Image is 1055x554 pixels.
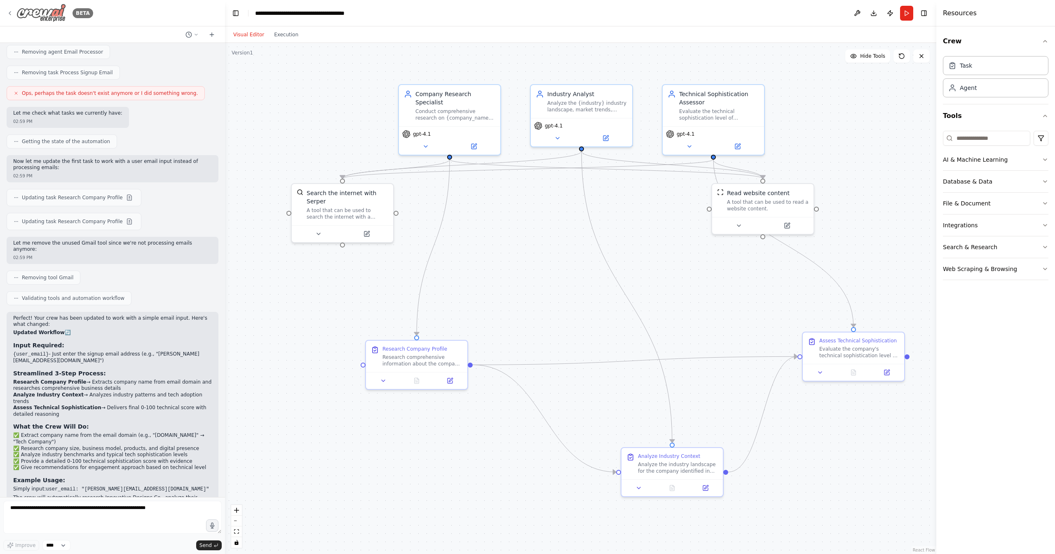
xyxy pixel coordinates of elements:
[836,368,871,377] button: No output available
[13,379,212,392] li: → Extracts company name from email domain and researches comprehensive business details
[727,189,790,197] div: Read website content
[943,171,1048,192] button: Database & Data
[677,131,694,137] span: gpt-4.1
[291,183,394,243] div: SerperDevToolSearch the internet with SerperA tool that can be used to search the internet with a...
[13,342,64,349] strong: Input Required:
[764,221,810,231] button: Open in side panel
[436,376,464,386] button: Open in side panel
[399,376,434,386] button: No output available
[13,392,212,405] li: → Analyzes industry patterns and tech adoption trends
[382,354,462,367] div: Research comprehensive information about the company associated with {user_email}. Extract the co...
[13,351,49,357] code: {user_email}
[860,53,885,59] span: Hide Tools
[530,84,633,147] div: Industry AnalystAnalyze the {industry} industry landscape, market trends, competitive dynamics, a...
[382,346,447,352] div: Research Company Profile
[13,477,65,483] strong: Example Usage:
[13,118,122,125] div: 02:59 PM
[231,526,242,537] button: fit view
[228,30,269,40] button: Visual Editor
[398,84,501,156] div: Company Research SpecialistConduct comprehensive research on {company_name} to understand their b...
[691,483,720,493] button: Open in side panel
[13,423,89,430] strong: What the Crew Will Do:
[545,123,563,129] span: gpt-4.1
[943,193,1048,214] button: File & Document
[577,151,676,443] g: Edge from 70b4c27a-98d5-4ce1-acfd-28f438b3e7b5 to 7c288772-ca31-4e2b-8cc3-d51dc0602912
[679,90,759,106] div: Technical Sophistication Assessor
[22,49,103,55] span: Removing agent Email Processor
[638,453,700,460] div: Analyze Industry Context
[943,104,1048,127] button: Tools
[913,548,935,552] a: React Flow attribution
[307,189,388,205] div: Search the internet with Serper
[22,295,124,302] span: Validating tools and automation workflow
[450,141,497,151] button: Open in side panel
[872,368,901,377] button: Open in side panel
[473,361,616,476] g: Edge from c1115cf5-66ed-44fc-9c60-6903ec3c99ee to 7c288772-ca31-4e2b-8cc3-d51dc0602912
[819,337,897,344] div: Assess Technical Sophistication
[662,84,765,156] div: Technical Sophistication AssessorEvaluate the technical sophistication level of {company_name} on...
[73,8,93,18] div: BETA
[3,540,39,551] button: Improve
[343,229,390,239] button: Open in side panel
[22,90,198,97] span: Ops, perhaps the task doesn't exist anymore or I did something wrong.
[196,540,222,550] button: Send
[943,30,1048,53] button: Crew
[22,194,123,201] span: Updating task Research Company Profile
[307,207,388,220] div: A tool that can be used to search the internet with a search_query. Supports different search typ...
[365,340,468,390] div: Research Company ProfileResearch comprehensive information about the company associated with {use...
[231,505,242,516] button: zoom in
[46,486,209,492] code: user_email: "[PERSON_NAME][EMAIL_ADDRESS][DOMAIN_NAME]"
[960,61,972,70] div: Task
[232,50,253,56] div: Version 1
[655,483,690,493] button: No output available
[582,133,629,143] button: Open in side panel
[13,255,212,261] div: 02:59 PM
[943,53,1048,104] div: Crew
[413,131,431,137] span: gpt-4.1
[231,516,242,526] button: zoom out
[13,330,65,335] strong: Updated Workflow
[711,183,814,235] div: ScrapeWebsiteToolRead website contentA tool that can be used to read a website content.
[338,160,717,179] g: Edge from 1148177c-80b1-42f4-beec-5cea0193e4dd to 4406cb7a-46df-47ef-a699-dffda486fcef
[13,110,122,117] p: Let me check what tasks we currently have:
[205,30,218,40] button: Start a new chat
[13,486,212,493] p: Simply input:
[415,108,495,121] div: Conduct comprehensive research on {company_name} to understand their business model, size, locati...
[727,199,809,212] div: A tool that can be used to read a website content.
[269,30,303,40] button: Execution
[547,90,627,98] div: Industry Analyst
[638,461,718,474] div: Analyze the industry landscape for the company identified in the previous research. Study typical...
[182,30,202,40] button: Switch to previous chat
[13,158,212,171] p: Now let me update the first task to work with a user email input instead of processing emails:
[13,240,212,253] p: Let me remove the unused Gmail tool since we're not processing emails anymore:
[16,4,66,22] img: Logo
[15,542,35,549] span: Improve
[13,379,86,385] strong: Research Company Profile
[918,7,930,19] button: Hide right sidebar
[13,351,212,364] li: - Just enter the signup email address (e.g., "[PERSON_NAME][EMAIL_ADDRESS][DOMAIN_NAME]")
[714,141,761,151] button: Open in side panel
[943,8,977,18] h4: Resources
[13,432,212,471] p: ✅ Extract company name from the email domain (e.g., "[DOMAIN_NAME]" → "Tech Company") ✅ Research ...
[943,258,1048,280] button: Web Scraping & Browsing
[577,151,767,179] g: Edge from 70b4c27a-98d5-4ce1-acfd-28f438b3e7b5 to 1ec494c4-7b1c-4e2e-8142-aacc9b0ff1c7
[230,7,241,19] button: Hide left sidebar
[13,330,212,336] h2: 🔄
[199,542,212,549] span: Send
[22,274,73,281] span: Removing tool Gmail
[13,392,84,398] strong: Analyze Industry Context
[473,352,797,369] g: Edge from c1115cf5-66ed-44fc-9c60-6903ec3c99ee to 1f08986b-3d48-4403-8398-ca9765e27af2
[338,151,586,179] g: Edge from 70b4c27a-98d5-4ce1-acfd-28f438b3e7b5 to 4406cb7a-46df-47ef-a699-dffda486fcef
[22,69,113,76] span: Removing task Process Signup Email
[845,50,890,63] button: Hide Tools
[413,160,454,335] g: Edge from 05ceb8ee-f191-4208-9834-ed203c1b56f1 to c1115cf5-66ed-44fc-9c60-6903ec3c99ee
[943,149,1048,170] button: AI & Machine Learning
[621,447,724,497] div: Analyze Industry ContextAnalyze the industry landscape for the company identified in the previous...
[206,519,218,532] button: Click to speak your automation idea
[717,189,724,196] img: ScrapeWebsiteTool
[231,505,242,548] div: React Flow controls
[960,84,977,92] div: Agent
[297,189,303,196] img: SerperDevTool
[802,332,905,382] div: Assess Technical SophisticationEvaluate the company's technical sophistication level on a scale o...
[728,352,797,476] g: Edge from 7c288772-ca31-4e2b-8cc3-d51dc0602912 to 1f08986b-3d48-4403-8398-ca9765e27af2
